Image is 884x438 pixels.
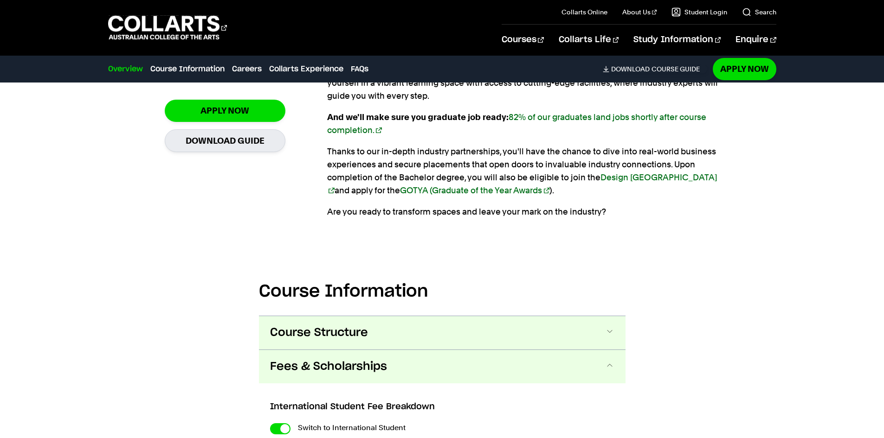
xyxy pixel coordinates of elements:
strong: And we'll make sure you graduate job ready: [327,112,706,135]
a: Study Information [633,25,721,55]
a: GOTYA (Graduate of the Year Awards [400,185,549,195]
span: Fees & Scholarships [270,359,387,374]
a: Apply Now [165,100,285,121]
a: Course Information [150,63,225,75]
a: About Us [622,7,657,17]
a: Careers [232,63,262,75]
span: Course Structure [270,325,368,340]
button: Fees & Scholarships [259,350,626,383]
a: Collarts Life [559,25,619,55]
a: 82% of our graduates land jobs shortly after course completion. [327,112,706,135]
a: Collarts Online [561,7,607,17]
p: Thanks to our in-depth industry partnerships, you'll have the chance to dive into real-world busi... [327,145,719,197]
a: Overview [108,63,143,75]
label: Switch to International Student [298,421,406,434]
a: FAQs [351,63,368,75]
button: Course Structure [259,316,626,349]
a: Apply Now [713,58,776,80]
h2: Course Information [259,281,626,302]
a: Courses [502,25,544,55]
span: Download [611,65,650,73]
a: Design [GEOGRAPHIC_DATA] [327,172,717,195]
h3: International Student Fee Breakdown [270,401,614,413]
a: DownloadCourse Guide [603,65,707,73]
a: Search [742,7,776,17]
a: Student Login [671,7,727,17]
a: Collarts Experience [269,63,343,75]
a: Download Guide [165,129,285,152]
div: Go to homepage [108,14,227,41]
p: Are you ready to transform spaces and leave your mark on the industry? [327,205,719,218]
a: Enquire [736,25,776,55]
